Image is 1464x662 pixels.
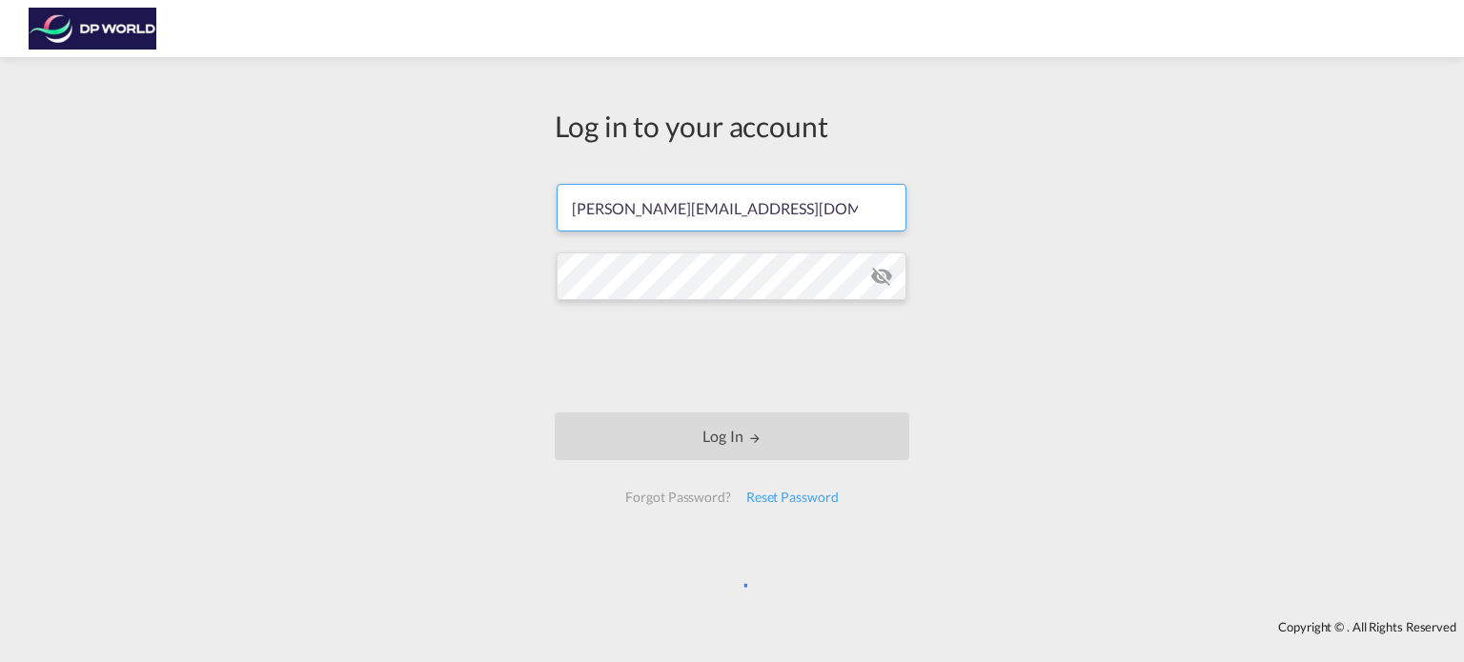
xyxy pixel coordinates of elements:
div: Log in to your account [555,106,909,146]
img: c08ca190194411f088ed0f3ba295208c.png [29,8,157,50]
div: Forgot Password? [618,480,738,514]
md-icon: icon-eye-off [870,265,893,288]
iframe: reCAPTCHA [587,319,877,393]
input: Enter email/phone number [557,184,906,231]
div: Reset Password [739,480,846,514]
button: LOGIN [555,412,909,460]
